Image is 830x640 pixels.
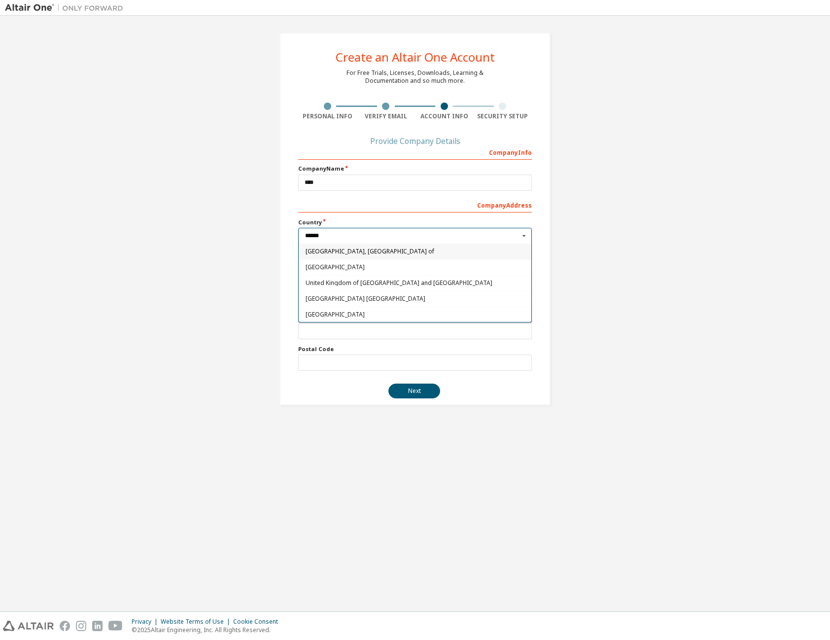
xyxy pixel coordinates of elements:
[108,621,123,631] img: youtube.svg
[76,621,86,631] img: instagram.svg
[161,618,233,626] div: Website Terms of Use
[336,51,495,63] div: Create an Altair One Account
[233,618,284,626] div: Cookie Consent
[298,144,532,160] div: Company Info
[298,138,532,144] div: Provide Company Details
[3,621,54,631] img: altair_logo.svg
[306,264,525,270] span: [GEOGRAPHIC_DATA]
[306,312,525,318] span: [GEOGRAPHIC_DATA]
[298,197,532,213] div: Company Address
[388,384,440,398] button: Next
[357,112,415,120] div: Verify Email
[298,165,532,173] label: Company Name
[132,618,161,626] div: Privacy
[5,3,128,13] img: Altair One
[306,249,525,254] span: [GEOGRAPHIC_DATA], [GEOGRAPHIC_DATA] of
[60,621,70,631] img: facebook.svg
[474,112,532,120] div: Security Setup
[306,296,525,302] span: [GEOGRAPHIC_DATA] [GEOGRAPHIC_DATA]
[92,621,103,631] img: linkedin.svg
[346,69,484,85] div: For Free Trials, Licenses, Downloads, Learning & Documentation and so much more.
[298,218,532,226] label: Country
[132,626,284,634] p: © 2025 Altair Engineering, Inc. All Rights Reserved.
[415,112,474,120] div: Account Info
[306,280,525,286] span: United Kingdom of [GEOGRAPHIC_DATA] and [GEOGRAPHIC_DATA]
[298,112,357,120] div: Personal Info
[298,345,532,353] label: Postal Code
